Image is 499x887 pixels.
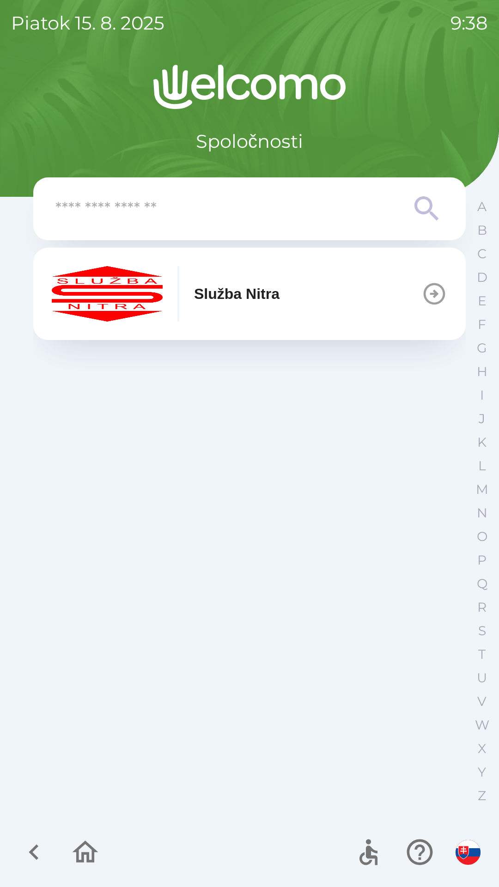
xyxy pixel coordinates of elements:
[478,646,486,662] p: T
[477,364,487,380] p: H
[477,529,487,545] p: O
[477,434,487,450] p: K
[33,65,466,109] img: Logo
[470,266,493,289] button: D
[475,717,489,733] p: W
[477,269,487,286] p: D
[477,670,487,686] p: U
[470,784,493,808] button: Z
[470,501,493,525] button: N
[470,760,493,784] button: Y
[470,619,493,643] button: S
[478,316,486,333] p: F
[477,505,487,521] p: N
[478,623,486,639] p: S
[470,313,493,336] button: F
[477,693,487,710] p: V
[33,248,466,340] button: Služba Nitra
[470,289,493,313] button: E
[478,458,486,474] p: L
[470,666,493,690] button: U
[470,195,493,219] button: A
[470,572,493,595] button: Q
[479,411,485,427] p: J
[477,199,487,215] p: A
[477,246,487,262] p: C
[480,387,484,403] p: I
[52,266,163,322] img: c55f63fc-e714-4e15-be12-dfeb3df5ea30.png
[450,9,488,37] p: 9:38
[478,293,487,309] p: E
[470,454,493,478] button: L
[470,478,493,501] button: M
[470,242,493,266] button: C
[456,840,481,865] img: sk flag
[11,9,164,37] p: piatok 15. 8. 2025
[476,481,488,498] p: M
[470,737,493,760] button: X
[478,764,486,780] p: Y
[477,222,487,238] p: B
[477,552,487,568] p: P
[470,643,493,666] button: T
[470,360,493,383] button: H
[477,599,487,615] p: R
[470,407,493,431] button: J
[470,336,493,360] button: G
[470,383,493,407] button: I
[478,741,486,757] p: X
[470,219,493,242] button: B
[470,690,493,713] button: V
[470,548,493,572] button: P
[194,283,280,305] p: Služba Nitra
[478,788,486,804] p: Z
[477,340,487,356] p: G
[196,128,303,155] p: Spoločnosti
[477,576,487,592] p: Q
[470,431,493,454] button: K
[470,713,493,737] button: W
[470,525,493,548] button: O
[470,595,493,619] button: R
